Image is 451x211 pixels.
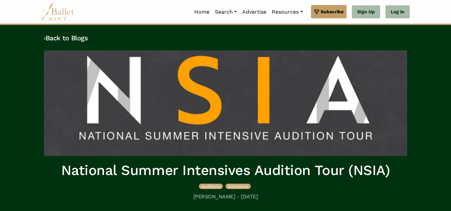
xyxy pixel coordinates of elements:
a: Log In [385,5,410,19]
code: ‹ [44,34,46,42]
span: Subscribe [321,8,344,15]
span: intensives [228,184,248,189]
a: Advertise [239,5,269,19]
a: Resources [269,5,305,19]
span: auditions [202,184,220,189]
a: Sign Up [352,5,380,19]
a: Home [192,5,212,19]
a: ‹Back to Blogs [44,34,88,42]
a: intensives [225,183,251,189]
h5: [PERSON_NAME] - [DATE] [44,193,407,200]
a: Search [212,5,239,19]
a: Subscribe [311,5,347,18]
h1: National Summer Intensives Audition Tour (NSIA) [44,161,407,180]
img: header_image.img [44,50,407,156]
a: auditions [199,183,224,189]
img: gem.svg [314,8,319,15]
